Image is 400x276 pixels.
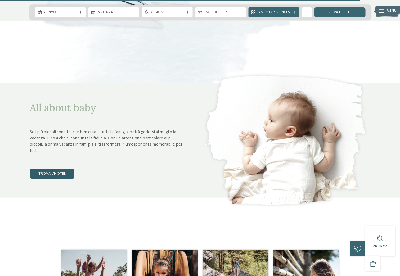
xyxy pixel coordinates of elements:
[30,129,183,154] p: Se i più piccoli sono felici e ben curati, tutta la famiglia potrà godersi al meglio la vacanza. ...
[204,10,237,15] span: I miei desideri
[314,7,365,17] a: trova l’hotel
[373,244,388,248] span: Ricerca
[30,101,96,114] span: All about baby
[200,70,371,210] img: Quale family experience volete vivere?
[30,169,74,179] a: trova l’hotel
[150,10,184,15] span: Regione
[43,10,77,15] span: Arrivo
[257,10,291,15] span: Family Experiences
[97,10,130,15] span: Partenza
